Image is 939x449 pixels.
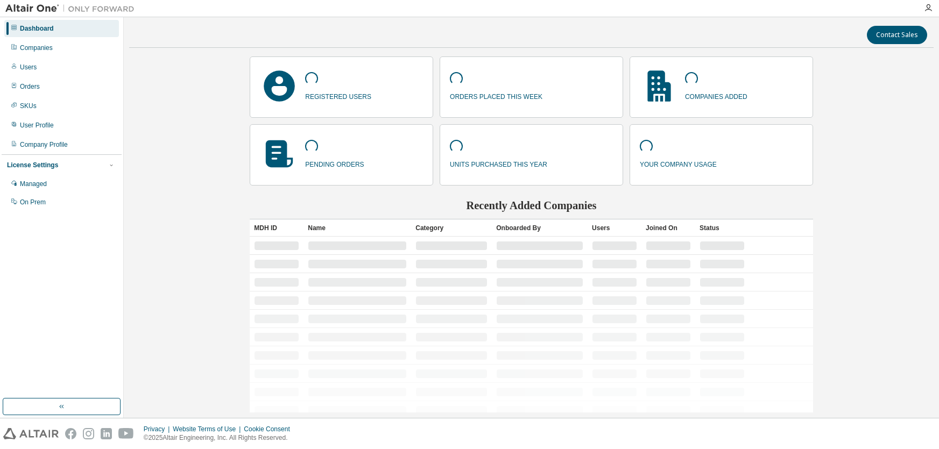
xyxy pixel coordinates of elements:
p: your company usage [640,157,717,169]
div: Managed [20,180,47,188]
div: Category [415,219,488,237]
div: Dashboard [20,24,54,33]
div: Website Terms of Use [173,425,244,433]
div: Users [20,63,37,72]
p: units purchased this year [450,157,547,169]
img: Altair One [5,3,140,14]
div: Status [700,219,745,237]
img: facebook.svg [65,428,76,439]
div: SKUs [20,102,37,110]
div: Cookie Consent [244,425,296,433]
img: youtube.svg [118,428,134,439]
h2: Recently Added Companies [250,198,813,212]
div: Joined On [646,219,691,237]
img: linkedin.svg [101,428,112,439]
div: Orders [20,82,40,91]
button: Contact Sales [867,26,927,44]
div: Name [308,219,407,237]
div: Onboarded By [496,219,583,237]
div: On Prem [20,198,46,206]
img: instagram.svg [83,428,94,439]
p: companies added [685,89,747,102]
div: Users [592,219,637,237]
p: pending orders [305,157,364,169]
div: MDH ID [254,219,299,237]
div: Companies [20,44,53,52]
div: User Profile [20,121,54,130]
img: altair_logo.svg [3,428,59,439]
div: License Settings [7,161,58,169]
div: Privacy [144,425,173,433]
p: orders placed this week [450,89,542,102]
p: © 2025 Altair Engineering, Inc. All Rights Reserved. [144,433,296,443]
div: Company Profile [20,140,68,149]
p: registered users [305,89,371,102]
